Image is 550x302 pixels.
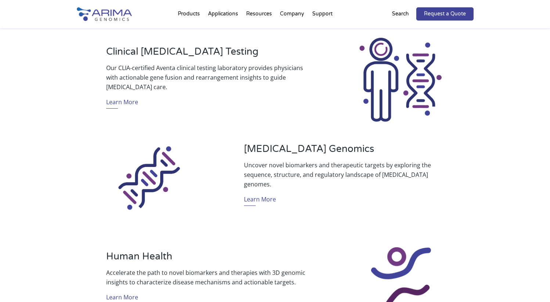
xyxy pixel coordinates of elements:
[244,160,444,189] p: Uncover novel biomarkers and therapeutic targets by exploring the sequence, structure, and regula...
[106,46,306,63] h3: Clinical [MEDICAL_DATA] Testing
[106,97,138,109] a: Learn More
[106,268,306,287] p: Accelerate the path to novel biomarkers and therapies with 3D genomic insights to characterize di...
[392,9,409,19] p: Search
[106,134,193,221] img: Sequencing_Icon_Arima Genomics
[513,267,550,302] iframe: Chat Widget
[244,194,276,206] a: Learn More
[244,143,444,160] h3: [MEDICAL_DATA] Genomics
[77,7,132,21] img: Arima-Genomics-logo
[357,36,444,124] img: Clinical Testing Icon
[416,7,474,21] a: Request a Quote
[106,63,306,92] p: Our CLIA-certified Aventa clinical testing laboratory provides physicians with actionable gene fu...
[106,251,306,268] h3: Human Health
